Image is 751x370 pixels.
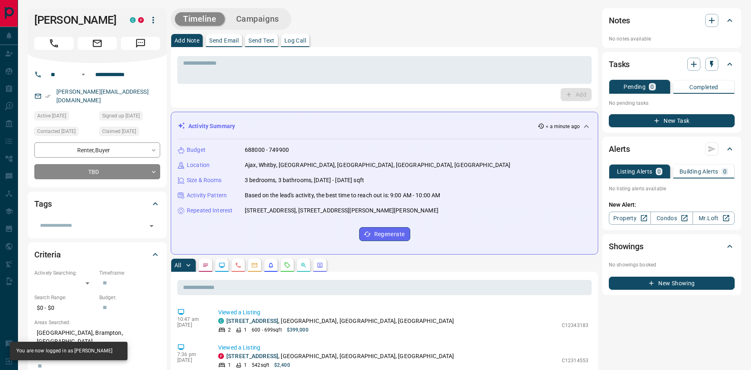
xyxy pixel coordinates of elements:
[178,119,591,134] div: Activity Summary< a minute ago
[609,139,735,159] div: Alerts
[624,84,646,90] p: Pending
[252,326,282,334] p: 600 - 699 sqft
[37,112,66,120] span: Active [DATE]
[679,169,718,174] p: Building Alerts
[37,127,76,135] span: Contacted [DATE]
[274,361,290,369] p: $2,400
[245,161,511,169] p: Ajax, Whitby, [GEOGRAPHIC_DATA], [GEOGRAPHIC_DATA], [GEOGRAPHIC_DATA], [GEOGRAPHIC_DATA]
[245,176,364,185] p: 3 bedrooms, 3 bathrooms, [DATE] - [DATE] sqft
[177,316,206,322] p: 10:47 am
[218,343,588,352] p: Viewed a Listing
[609,11,735,30] div: Notes
[78,37,117,50] span: Email
[287,326,308,334] p: $399,000
[56,88,149,104] a: [PERSON_NAME][EMAIL_ADDRESS][DOMAIN_NAME]
[209,38,239,43] p: Send Email
[226,353,278,359] a: [STREET_ADDRESS]
[34,197,51,210] h2: Tags
[34,248,61,261] h2: Criteria
[218,353,224,359] div: property.ca
[16,344,112,358] div: You are now logged in as [PERSON_NAME]
[609,54,735,74] div: Tasks
[121,37,160,50] span: Message
[34,164,160,179] div: TBD
[228,12,287,26] button: Campaigns
[617,169,653,174] p: Listing Alerts
[34,37,74,50] span: Call
[102,112,140,120] span: Signed up [DATE]
[248,38,275,43] p: Send Text
[609,14,630,27] h2: Notes
[99,127,160,138] div: Thu Aug 08 2024
[34,194,160,214] div: Tags
[317,262,323,268] svg: Agent Actions
[34,127,95,138] div: Wed Nov 06 2024
[102,127,136,135] span: Claimed [DATE]
[609,58,630,71] h2: Tasks
[99,294,160,301] p: Budget:
[219,262,225,268] svg: Lead Browsing Activity
[562,322,588,329] p: C12343183
[268,262,274,268] svg: Listing Alerts
[251,262,258,268] svg: Emails
[174,38,199,43] p: Add Note
[546,123,580,130] p: < a minute ago
[187,176,222,185] p: Size & Rooms
[609,142,630,156] h2: Alerts
[650,84,654,90] p: 0
[45,93,51,99] svg: Email Verified
[300,262,307,268] svg: Opportunities
[244,326,247,334] p: 1
[130,17,136,23] div: condos.ca
[34,14,118,27] h1: [PERSON_NAME]
[609,35,735,43] p: No notes available
[138,17,144,23] div: property.ca
[34,269,95,277] p: Actively Searching:
[562,357,588,364] p: C12314553
[218,308,588,317] p: Viewed a Listing
[244,361,247,369] p: 1
[226,318,278,324] a: [STREET_ADDRESS]
[99,111,160,123] div: Thu Aug 08 2024
[177,352,206,357] p: 7:36 pm
[245,206,438,215] p: [STREET_ADDRESS], [STREET_ADDRESS][PERSON_NAME][PERSON_NAME]
[187,206,232,215] p: Repeated Interest
[146,220,157,232] button: Open
[34,111,95,123] div: Thu Aug 14 2025
[187,191,227,200] p: Activity Pattern
[284,262,291,268] svg: Requests
[609,277,735,290] button: New Showing
[187,146,206,154] p: Budget
[245,146,289,154] p: 688000 - 749900
[359,227,410,241] button: Regenerate
[78,70,88,79] button: Open
[235,262,241,268] svg: Calls
[252,361,269,369] p: 542 sqft
[99,269,160,277] p: Timeframe:
[202,262,209,268] svg: Notes
[609,237,735,256] div: Showings
[187,161,210,169] p: Location
[174,262,181,268] p: All
[175,12,225,26] button: Timeline
[650,212,693,225] a: Condos
[657,169,661,174] p: 0
[34,294,95,301] p: Search Range:
[34,142,160,158] div: Renter , Buyer
[609,261,735,268] p: No showings booked
[245,191,440,200] p: Based on the lead's activity, the best time to reach out is: 9:00 AM - 10:00 AM
[34,319,160,326] p: Areas Searched:
[177,322,206,328] p: [DATE]
[284,38,306,43] p: Log Call
[723,169,726,174] p: 0
[609,212,651,225] a: Property
[34,326,160,348] p: [GEOGRAPHIC_DATA], Brampton, [GEOGRAPHIC_DATA]
[218,318,224,324] div: condos.ca
[34,301,95,315] p: $0 - $0
[177,357,206,363] p: [DATE]
[188,122,235,131] p: Activity Summary
[228,326,231,334] p: 2
[609,201,735,209] p: New Alert:
[226,317,454,325] p: , [GEOGRAPHIC_DATA], [GEOGRAPHIC_DATA], [GEOGRAPHIC_DATA]
[689,84,718,90] p: Completed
